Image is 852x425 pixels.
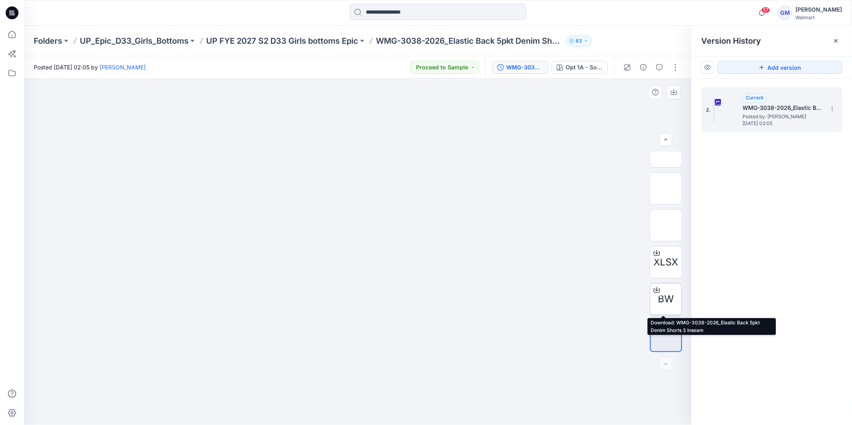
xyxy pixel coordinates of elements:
button: Show Hidden Versions [701,61,714,74]
button: 63 [566,35,592,47]
span: Current [746,95,763,101]
div: [PERSON_NAME] [795,5,842,14]
h5: WMG-3038-2026_Elastic Back 5pkt Denim Shorts 3 Inseam_Full Colorway [742,103,823,113]
div: Opt 1A - Soft Silver [566,63,602,72]
span: [DATE] 02:05 [742,121,823,126]
div: WMG-3038-2026_Elastic Back 5pkt Denim Shorts 3 Inseam_Full Colorway [506,63,543,72]
a: Folders [34,35,62,47]
span: Posted by: Gayan Mahawithanalage [742,113,823,121]
a: UP_Epic_D33_Girls_Bottoms [80,35,189,47]
span: 57 [761,7,770,13]
span: Posted [DATE] 02:05 by [34,63,146,71]
p: 63 [576,36,582,45]
div: GM [778,6,792,20]
span: BW [658,292,674,306]
button: Opt 1A - Soft Silver [552,61,608,74]
span: XLSX [654,255,678,269]
span: 2. [706,106,710,113]
button: Close [833,38,839,44]
p: WMG-3038-2026_Elastic Back 5pkt Denim Shorts 3 Inseam [376,35,562,47]
a: UP FYE 2027 S2 D33 Girls bottoms Epic [206,35,358,47]
button: Details [637,61,650,74]
div: Walmart [795,14,842,20]
span: Version History [701,36,761,46]
button: WMG-3038-2026_Elastic Back 5pkt Denim Shorts 3 Inseam_Full Colorway [492,61,548,74]
button: Add version [717,61,842,74]
a: [PERSON_NAME] [99,64,146,71]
